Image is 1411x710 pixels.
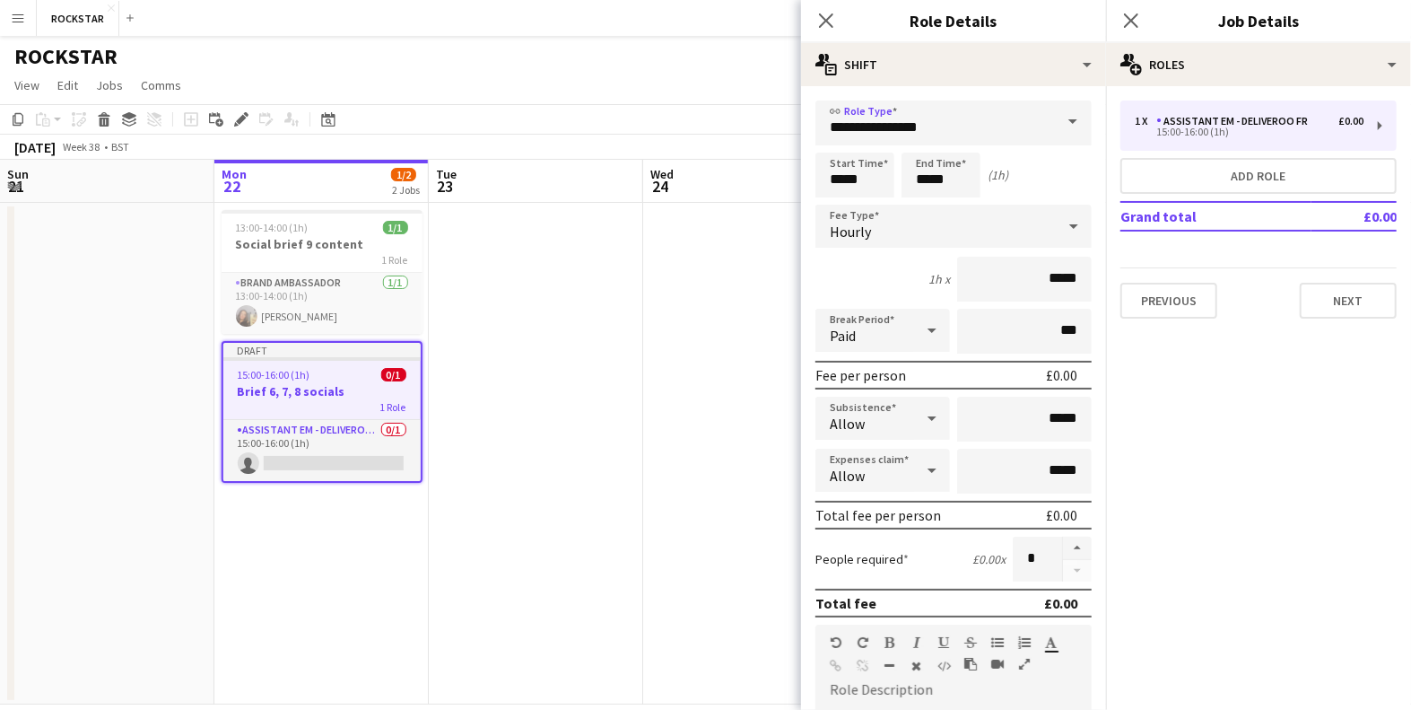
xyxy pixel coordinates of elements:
span: Mon [222,166,247,182]
span: View [14,77,39,93]
button: Bold [884,635,896,650]
button: Next [1300,283,1397,319]
span: Sun [7,166,29,182]
a: Jobs [89,74,130,97]
div: 15:00-16:00 (1h) [1135,127,1363,136]
h1: ROCKSTAR [14,43,118,70]
button: Paste as plain text [964,657,977,671]
span: 1 Role [382,253,408,267]
div: £0.00 [1338,115,1363,127]
div: £0.00 [1044,594,1077,612]
button: Previous [1120,283,1217,319]
button: Ordered List [1018,635,1031,650]
div: 1 x [1135,115,1156,127]
label: People required [815,551,909,567]
button: Fullscreen [1018,657,1031,671]
span: 22 [219,176,247,197]
app-job-card: Draft15:00-16:00 (1h)0/1Brief 6, 7, 8 socials1 RoleAssistant EM - Deliveroo FR0/115:00-16:00 (1h) [222,341,422,483]
button: Italic [910,635,923,650]
h3: Role Details [801,9,1106,32]
span: Tue [436,166,457,182]
span: Allow [830,415,865,433]
button: Add role [1120,158,1397,194]
span: Jobs [96,77,123,93]
button: Redo [857,635,869,650]
h3: Job Details [1106,9,1411,32]
button: ROCKSTAR [37,1,119,36]
app-card-role: Brand Ambassador1/113:00-14:00 (1h)[PERSON_NAME] [222,273,422,334]
button: Horizontal Line [884,659,896,673]
div: Total fee [815,594,876,612]
span: Wed [650,166,674,182]
div: BST [111,140,129,153]
button: Underline [937,635,950,650]
button: Insert video [991,657,1004,671]
button: Undo [830,635,842,650]
span: Comms [141,77,181,93]
button: Unordered List [991,635,1004,650]
span: 23 [433,176,457,197]
button: HTML Code [937,659,950,673]
span: 0/1 [381,368,406,381]
a: Edit [50,74,85,97]
span: 21 [4,176,29,197]
button: Increase [1063,537,1092,560]
h3: Brief 6, 7, 8 socials [223,383,421,399]
div: 1h x [928,271,950,287]
span: 24 [648,176,674,197]
div: £0.00 [1046,366,1077,384]
div: Draft [223,343,421,357]
div: Roles [1106,43,1411,86]
td: £0.00 [1311,202,1397,231]
span: Allow [830,467,865,485]
button: Clear Formatting [910,659,923,673]
span: 1/2 [391,168,416,181]
span: Week 38 [59,140,104,153]
div: (1h) [988,167,1008,183]
span: Edit [57,77,78,93]
div: £0.00 [1046,506,1077,524]
div: Shift [801,43,1106,86]
td: Grand total [1120,202,1311,231]
div: Total fee per person [815,506,941,524]
span: Paid [830,327,856,345]
div: £0.00 x [972,551,1006,567]
button: Text Color [1045,635,1058,650]
span: 15:00-16:00 (1h) [238,368,310,381]
a: Comms [134,74,188,97]
button: Strikethrough [964,635,977,650]
div: Fee per person [815,366,906,384]
a: View [7,74,47,97]
app-job-card: 13:00-14:00 (1h)1/1Social brief 9 content1 RoleBrand Ambassador1/113:00-14:00 (1h)[PERSON_NAME] [222,210,422,334]
div: Assistant EM - Deliveroo FR [1156,115,1315,127]
span: 13:00-14:00 (1h) [236,221,309,234]
span: 1 Role [380,400,406,414]
span: 1/1 [383,221,408,234]
div: 2 Jobs [392,183,420,197]
div: [DATE] [14,138,56,156]
span: Hourly [830,223,871,241]
h3: Social brief 9 content [222,236,422,252]
app-card-role: Assistant EM - Deliveroo FR0/115:00-16:00 (1h) [223,420,421,481]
